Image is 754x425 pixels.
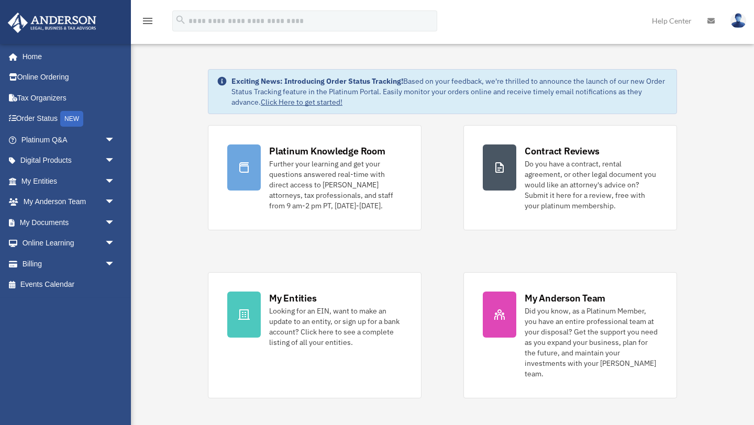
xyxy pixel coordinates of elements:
div: My Anderson Team [525,292,605,305]
a: Digital Productsarrow_drop_down [7,150,131,171]
img: Anderson Advisors Platinum Portal [5,13,99,33]
div: Contract Reviews [525,144,600,158]
span: arrow_drop_down [105,171,126,192]
span: arrow_drop_down [105,129,126,151]
div: Based on your feedback, we're thrilled to announce the launch of our new Order Status Tracking fe... [231,76,668,107]
span: arrow_drop_down [105,192,126,213]
a: Order StatusNEW [7,108,131,130]
a: Tax Organizers [7,87,131,108]
a: Billingarrow_drop_down [7,253,131,274]
div: Do you have a contract, rental agreement, or other legal document you would like an attorney's ad... [525,159,658,211]
div: Looking for an EIN, want to make an update to an entity, or sign up for a bank account? Click her... [269,306,402,348]
a: Home [7,46,126,67]
div: Did you know, as a Platinum Member, you have an entire professional team at your disposal? Get th... [525,306,658,379]
a: Click Here to get started! [261,97,342,107]
a: Platinum Knowledge Room Further your learning and get your questions answered real-time with dire... [208,125,422,230]
i: search [175,14,186,26]
span: arrow_drop_down [105,233,126,254]
a: My Entitiesarrow_drop_down [7,171,131,192]
a: Platinum Q&Aarrow_drop_down [7,129,131,150]
div: Further your learning and get your questions answered real-time with direct access to [PERSON_NAM... [269,159,402,211]
div: NEW [60,111,83,127]
a: My Anderson Team Did you know, as a Platinum Member, you have an entire professional team at your... [463,272,677,398]
strong: Exciting News: Introducing Order Status Tracking! [231,76,403,86]
a: Online Learningarrow_drop_down [7,233,131,254]
a: My Anderson Teamarrow_drop_down [7,192,131,213]
span: arrow_drop_down [105,212,126,233]
div: Platinum Knowledge Room [269,144,385,158]
a: My Entities Looking for an EIN, want to make an update to an entity, or sign up for a bank accoun... [208,272,422,398]
img: User Pic [730,13,746,28]
div: My Entities [269,292,316,305]
a: Contract Reviews Do you have a contract, rental agreement, or other legal document you would like... [463,125,677,230]
span: arrow_drop_down [105,253,126,275]
a: Online Ordering [7,67,131,88]
span: arrow_drop_down [105,150,126,172]
i: menu [141,15,154,27]
a: menu [141,18,154,27]
a: My Documentsarrow_drop_down [7,212,131,233]
a: Events Calendar [7,274,131,295]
